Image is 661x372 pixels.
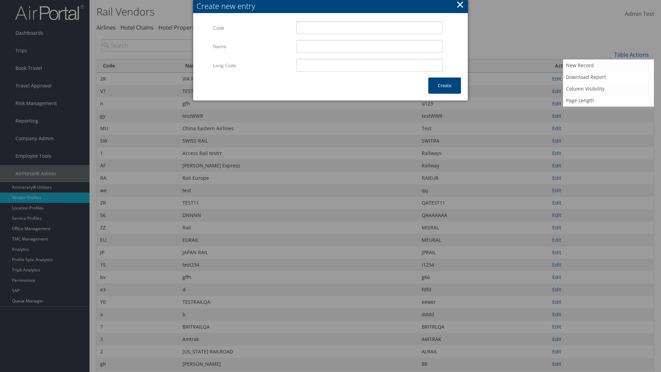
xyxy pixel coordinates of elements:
label: Code [213,21,291,34]
label: Name [213,40,291,53]
a: Page Length [563,95,654,106]
a: Column Visibility [563,83,654,95]
div: Create new entry [197,1,468,11]
a: Download Report [563,71,654,83]
label: Long Code [213,59,291,72]
button: Create [428,77,461,94]
a: New Record [563,60,654,71]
